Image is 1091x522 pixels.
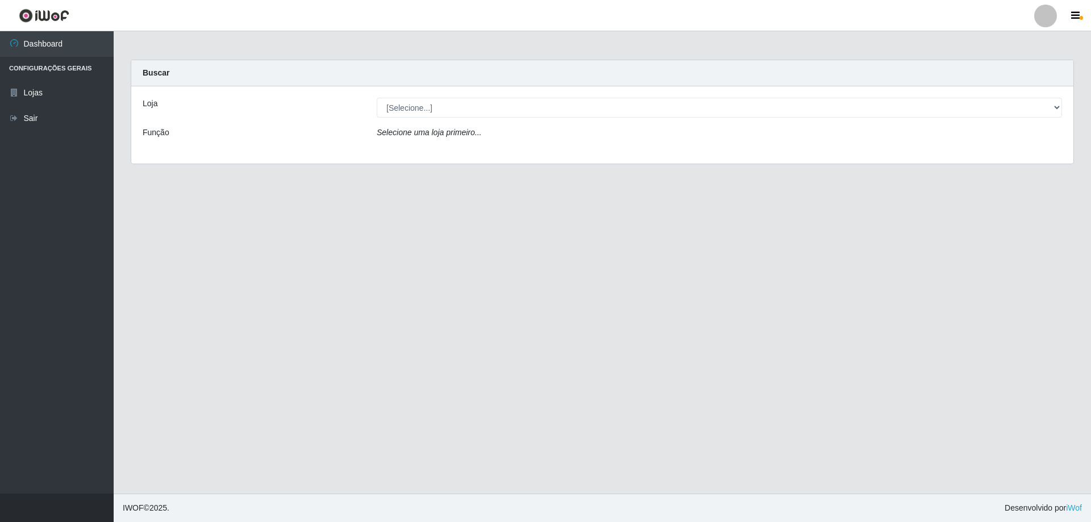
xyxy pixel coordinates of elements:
img: CoreUI Logo [19,9,69,23]
i: Selecione uma loja primeiro... [377,128,481,137]
span: Desenvolvido por [1005,502,1082,514]
label: Função [143,127,169,139]
strong: Buscar [143,68,169,77]
label: Loja [143,98,157,110]
span: © 2025 . [123,502,169,514]
a: iWof [1066,503,1082,512]
span: IWOF [123,503,144,512]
